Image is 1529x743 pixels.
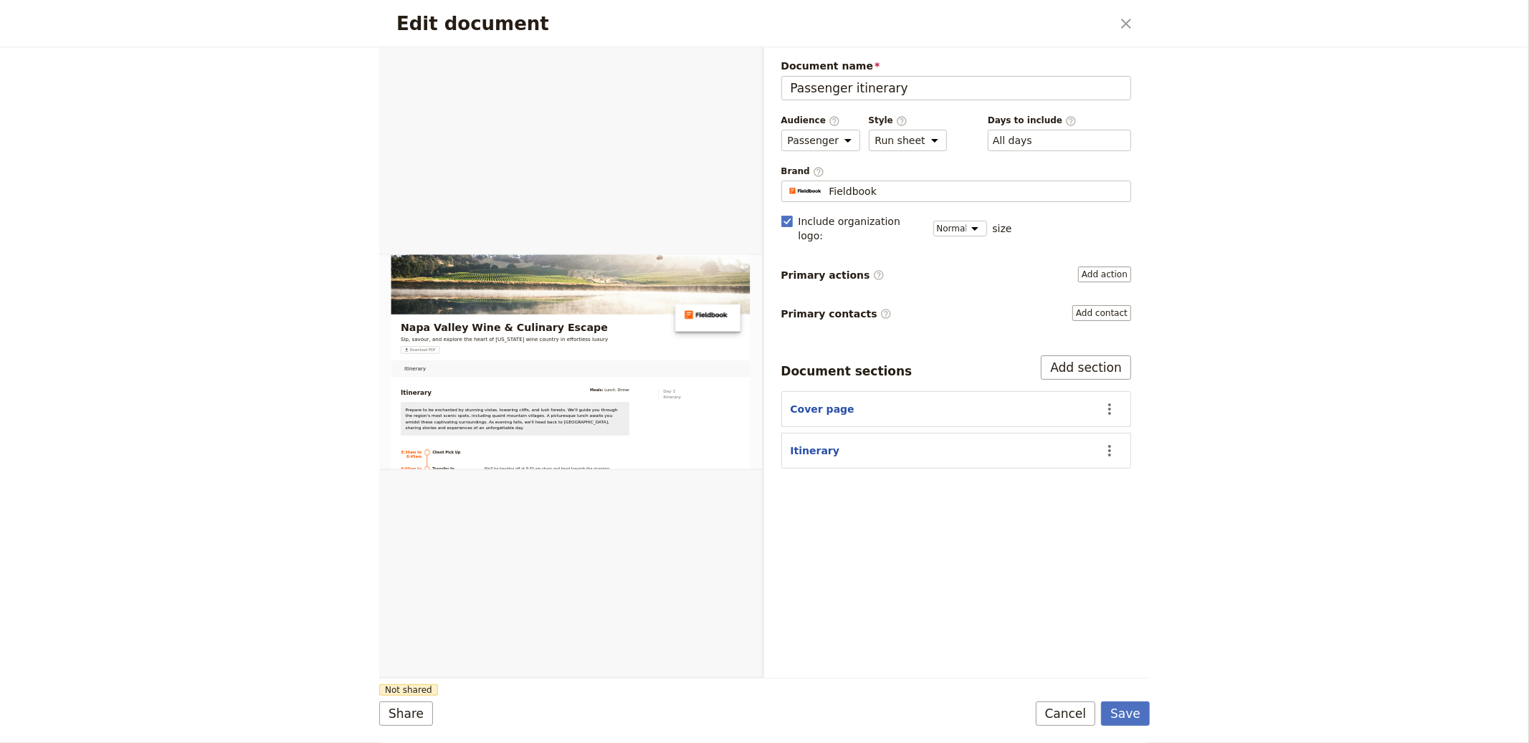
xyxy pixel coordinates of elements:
[52,195,548,212] p: Sip, savour, and explore the heart of [US_STATE] wine country in effortless luxury
[781,115,860,127] span: Audience
[52,220,145,237] button: ​Download PDF
[379,684,438,696] span: Not shared
[993,133,1032,148] button: Days to include​Clear input
[781,307,892,321] span: Primary contacts
[896,115,908,125] span: ​
[781,363,913,380] div: Document sections
[128,508,235,531] h3: Transfer to [GEOGRAPHIC_DATA]
[781,166,1132,178] span: Brand
[1097,397,1122,421] button: Actions
[781,268,885,282] span: Primary actions
[781,59,1132,73] span: Document name
[880,308,892,320] span: ​
[505,320,600,332] div: Meals:
[1097,438,1122,463] button: Actions
[1072,305,1131,321] button: Primary contacts​
[379,701,433,726] button: Share
[396,13,1111,34] h2: Edit document
[1041,355,1131,380] button: Add section
[52,469,102,490] span: 8:30am to 8:45am
[52,254,120,294] a: Itinerary
[813,166,824,176] span: ​
[669,320,723,349] button: Day 1 Itinerary
[252,508,600,531] p: We'll be heading off at 8:30 am sharp and head towards the stunning landscapes of the [GEOGRAPHIC...
[781,130,860,151] select: Audience​
[1036,701,1096,726] button: Cancel
[52,322,125,340] span: Itinerary
[933,221,987,236] select: size
[1065,115,1077,125] span: ​
[799,214,925,243] span: Include organization logo :
[869,115,947,127] span: Style
[829,115,840,125] span: ​
[791,444,840,458] button: Itinerary
[128,468,235,479] h3: Client Pick Up
[829,184,877,198] span: Fieldbook
[993,221,1012,236] span: size
[791,402,854,416] button: Cover page
[73,223,135,234] span: Download PDF
[1114,11,1138,36] button: Close dialog
[540,321,600,331] span: Lunch,​ Dinner
[873,269,885,281] span: ​
[727,132,843,160] img: Fieldbook logo
[1078,267,1131,282] button: Primary actions​
[988,115,1131,127] span: Days to include
[52,509,102,530] span: 9:00am to 11:00am
[63,366,574,421] span: Prepare to be enchanted by stunning vistas, towering cliffs, and lush forests. We'll guide you th...
[781,76,1132,100] input: Document name
[788,187,824,196] img: Profile
[1101,701,1150,726] button: Save
[869,130,947,151] select: Style​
